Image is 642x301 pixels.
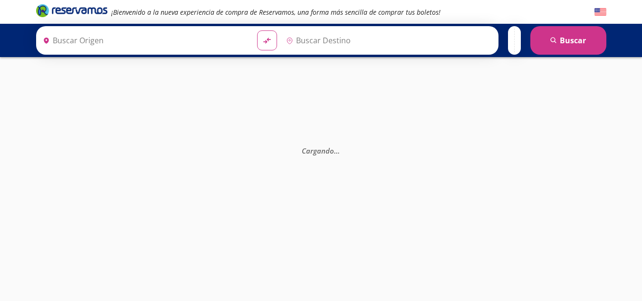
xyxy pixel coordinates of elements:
[36,3,107,18] i: Brand Logo
[336,146,338,155] span: .
[282,29,493,52] input: Buscar Destino
[36,3,107,20] a: Brand Logo
[39,29,250,52] input: Buscar Origen
[594,6,606,18] button: English
[334,146,336,155] span: .
[338,146,340,155] span: .
[302,146,340,155] em: Cargando
[111,8,441,17] em: ¡Bienvenido a la nueva experiencia de compra de Reservamos, una forma más sencilla de comprar tus...
[530,26,606,55] button: Buscar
